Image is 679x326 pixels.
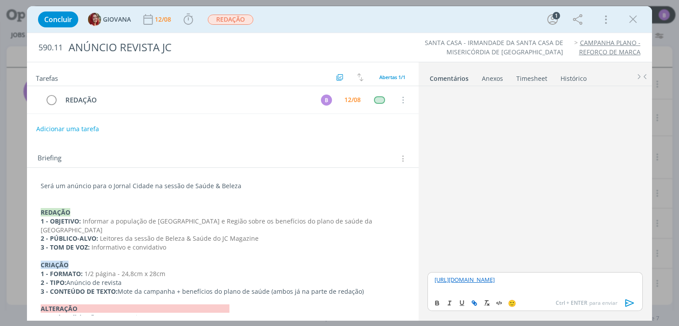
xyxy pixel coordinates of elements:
[41,269,83,278] strong: 1 - FORMATO:
[100,234,259,243] span: Leitores da sessão de Beleza & Saúde do JC Magazine
[155,16,173,23] div: 12/08
[207,14,254,25] button: REDAÇÃO
[41,234,98,243] strong: 2 - PÚBLICO-ALVO:
[553,12,560,19] div: 1
[320,93,333,106] button: B
[435,276,495,284] a: [URL][DOMAIN_NAME]
[357,73,363,81] img: arrow-down-up.svg
[41,182,404,190] p: Será um anúncio para o Jornal Cidade na sessão de Saúde & Beleza
[88,13,131,26] button: GGIOVANA
[506,298,518,308] button: 🙂
[344,97,361,103] div: 12/08
[41,217,81,225] strong: 1 - OBJETIVO:
[482,74,503,83] div: Anexos
[545,12,560,27] button: 1
[429,70,469,83] a: Comentários
[65,37,386,58] div: ANÚNCIO REVISTA JC
[516,70,548,83] a: Timesheet
[36,72,58,83] span: Tarefas
[41,261,69,269] strong: CRIAÇÃO
[208,15,253,25] span: REDAÇÃO
[508,299,516,307] span: 🙂
[560,70,587,83] a: Histórico
[556,299,589,307] span: Ctrl + ENTER
[44,16,72,23] span: Concluir
[61,95,313,106] div: REDAÇÃO
[36,121,99,137] button: Adicionar uma tarefa
[579,38,641,56] a: CAMPANHA PLANO - REFORÇO DE MARCA
[88,13,101,26] img: G
[38,11,78,27] button: Concluir
[41,278,404,287] p: Anúncio de revista
[38,43,63,53] span: 590.11
[41,313,100,322] strong: Data de solicitação:
[379,74,405,80] span: Abertas 1/1
[556,299,618,307] span: para enviar
[41,243,90,251] strong: 3 - TOM DE VOZ:
[41,208,70,216] strong: REDAÇÃO
[321,95,332,106] div: B
[103,16,131,23] span: GIOVANA
[100,313,137,322] span: Escreva aqui
[84,269,165,278] span: 1/2 página - 24,8cm x 28cm
[41,278,66,287] strong: 2 - TIPO:
[38,153,61,164] span: Briefing
[27,6,652,321] div: dialog
[92,243,166,251] span: Informativo e convidativo
[41,304,229,313] strong: ALTERAÇÃO
[425,38,563,56] a: SANTA CASA - IRMANDADE DA SANTA CASA DE MISERICÓRDIA DE [GEOGRAPHIC_DATA]
[41,287,404,296] p: Mote da campanha + benefícios do plano de saúde (ambos já na parte de redação)
[41,217,374,234] span: Informar a população de [GEOGRAPHIC_DATA] e Região sobre os benefícios do plano de saúde da [GEOG...
[41,287,118,296] strong: 3 - CONTEÚDO DE TEXTO:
